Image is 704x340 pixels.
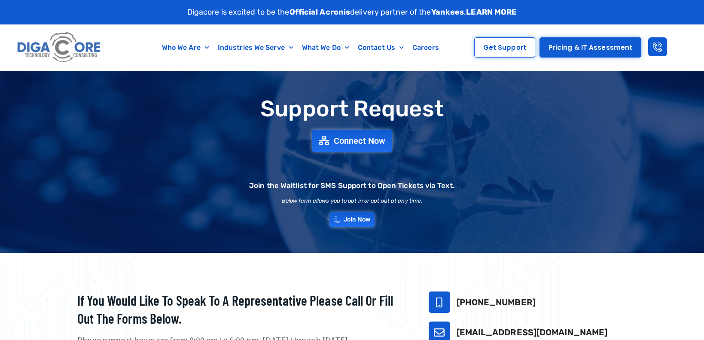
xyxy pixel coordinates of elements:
img: Digacore logo 1 [15,29,104,66]
a: Get Support [474,37,535,58]
nav: Menu [140,38,461,58]
span: Join Now [344,216,371,223]
h2: Join the Waitlist for SMS Support to Open Tickets via Text. [249,182,455,189]
span: Get Support [483,44,526,51]
a: Who We Are [158,38,213,58]
a: [EMAIL_ADDRESS][DOMAIN_NAME] [457,327,608,337]
a: LEARN MORE [466,7,517,17]
strong: Official Acronis [290,7,350,17]
a: Industries We Serve [213,38,298,58]
a: Pricing & IT Assessment [539,37,641,58]
span: Connect Now [334,137,385,145]
p: Digacore is excited to be the delivery partner of the . [187,6,517,18]
a: What We Do [298,38,354,58]
a: Connect Now [312,130,392,152]
a: 732-646-5725 [429,291,450,313]
a: [PHONE_NUMBER] [457,297,536,307]
h2: If you would like to speak to a representative please call or fill out the forms below. [77,291,407,327]
strong: Yankees [431,7,464,17]
h2: Below form allows you to opt in or opt out at any time. [282,198,423,203]
span: Pricing & IT Assessment [549,44,632,51]
h1: Support Request [56,97,649,121]
a: Contact Us [354,38,408,58]
a: Join Now [329,212,375,227]
a: Careers [408,38,443,58]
